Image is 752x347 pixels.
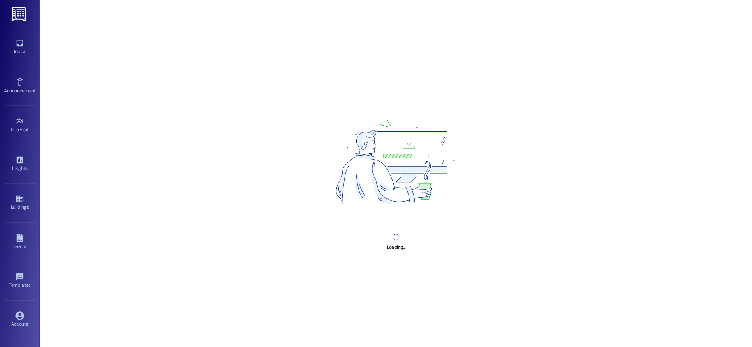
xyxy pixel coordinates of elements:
[12,7,28,21] img: ResiDesk Logo
[4,231,36,253] a: Leads
[4,270,36,292] a: Templates •
[387,243,405,252] div: Loading...
[4,192,36,214] a: Buildings
[4,114,36,136] a: Site Visit •
[4,36,36,58] a: Inbox
[27,164,29,170] span: •
[4,309,36,330] a: Account
[4,153,36,175] a: Insights •
[29,126,30,131] span: •
[31,281,32,287] span: •
[35,87,36,92] span: •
